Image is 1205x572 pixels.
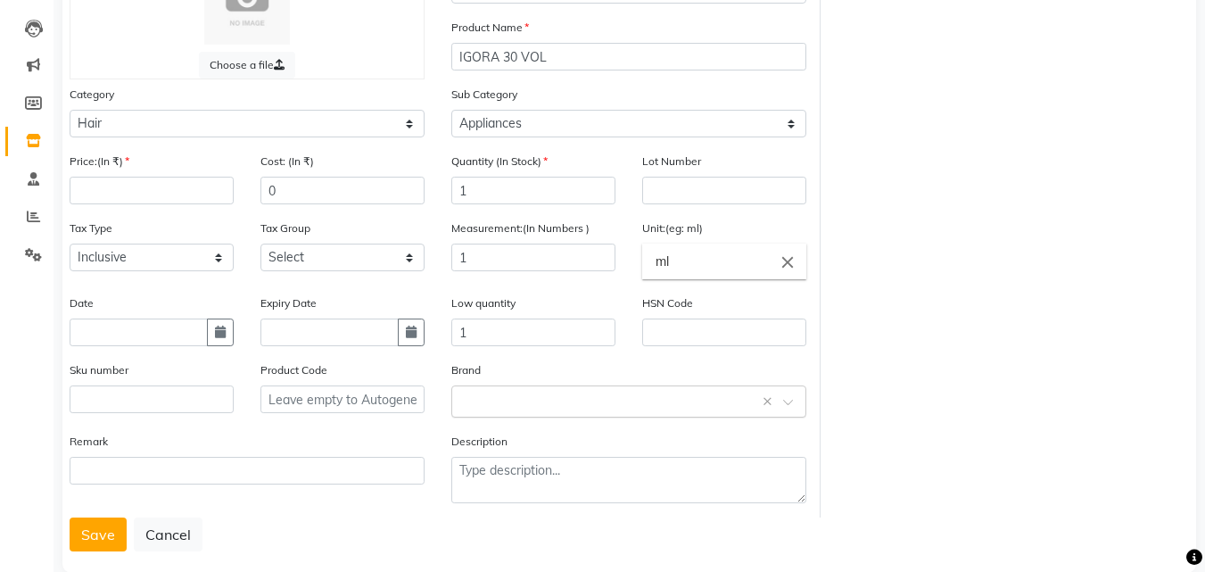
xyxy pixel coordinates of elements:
[451,87,517,103] label: Sub Category
[260,385,425,413] input: Leave empty to Autogenerate
[642,295,693,311] label: HSN Code
[70,434,108,450] label: Remark
[642,153,701,170] label: Lot Number
[70,295,94,311] label: Date
[451,220,590,236] label: Measurement:(In Numbers )
[451,20,529,36] label: Product Name
[260,362,327,378] label: Product Code
[451,362,481,378] label: Brand
[70,362,128,378] label: Sku number
[642,220,703,236] label: Unit:(eg: ml)
[260,220,310,236] label: Tax Group
[260,295,317,311] label: Expiry Date
[70,220,112,236] label: Tax Type
[260,153,314,170] label: Cost: (In ₹)
[70,153,129,170] label: Price:(In ₹)
[70,87,114,103] label: Category
[763,393,778,411] span: Clear all
[70,518,127,551] button: Save
[199,52,295,79] label: Choose a file
[451,434,508,450] label: Description
[778,252,797,271] i: Close
[451,295,516,311] label: Low quantity
[451,153,548,170] label: Quantity (In Stock)
[134,518,202,551] button: Cancel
